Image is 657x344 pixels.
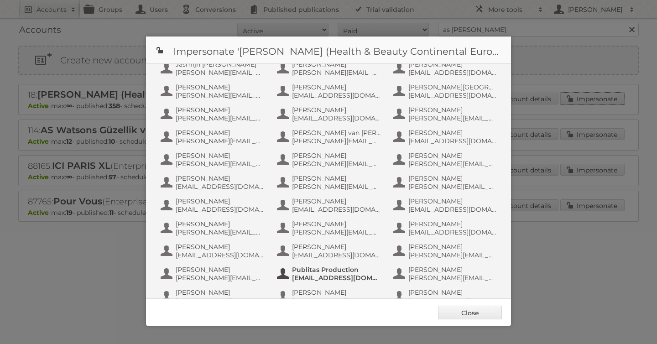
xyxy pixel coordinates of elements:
[292,228,381,236] span: [PERSON_NAME][EMAIL_ADDRESS][DOMAIN_NAME]
[176,274,264,282] span: [PERSON_NAME][EMAIL_ADDRESS][DOMAIN_NAME]
[276,265,383,283] button: Publitas Production [EMAIL_ADDRESS][DOMAIN_NAME]
[160,196,267,214] button: [PERSON_NAME] [EMAIL_ADDRESS][DOMAIN_NAME]
[276,128,383,146] button: [PERSON_NAME] van [PERSON_NAME] [PERSON_NAME][EMAIL_ADDRESS][DOMAIN_NAME]
[160,105,267,123] button: [PERSON_NAME] [PERSON_NAME][EMAIL_ADDRESS][DOMAIN_NAME]
[146,36,511,64] h1: Impersonate '[PERSON_NAME] (Health & Beauty Continental Europe) B.V.'
[176,160,264,168] span: [PERSON_NAME][EMAIL_ADDRESS][DOMAIN_NAME]
[408,114,497,122] span: [PERSON_NAME][EMAIL_ADDRESS][DOMAIN_NAME]
[392,82,500,100] button: [PERSON_NAME][GEOGRAPHIC_DATA] [EMAIL_ADDRESS][DOMAIN_NAME]
[292,129,381,137] span: [PERSON_NAME] van [PERSON_NAME]
[408,129,497,137] span: [PERSON_NAME]
[292,274,381,282] span: [EMAIL_ADDRESS][DOMAIN_NAME]
[292,106,381,114] span: [PERSON_NAME]
[292,251,381,259] span: [EMAIL_ADDRESS][DOMAIN_NAME]
[176,197,264,205] span: [PERSON_NAME]
[276,151,383,169] button: [PERSON_NAME] [PERSON_NAME][EMAIL_ADDRESS][DOMAIN_NAME]
[176,114,264,122] span: [PERSON_NAME][EMAIL_ADDRESS][DOMAIN_NAME]
[408,160,497,168] span: [PERSON_NAME][EMAIL_ADDRESS][DOMAIN_NAME]
[408,243,497,251] span: [PERSON_NAME]
[408,174,497,182] span: [PERSON_NAME]
[276,59,383,78] button: [PERSON_NAME] [PERSON_NAME][EMAIL_ADDRESS][DOMAIN_NAME]
[408,205,497,214] span: [EMAIL_ADDRESS][DOMAIN_NAME]
[438,306,502,319] a: Close
[292,266,381,274] span: Publitas Production
[160,151,267,169] button: [PERSON_NAME] [PERSON_NAME][EMAIL_ADDRESS][DOMAIN_NAME]
[176,297,264,305] span: [PERSON_NAME][EMAIL_ADDRESS][DOMAIN_NAME]
[176,106,264,114] span: [PERSON_NAME]
[408,274,497,282] span: [PERSON_NAME][EMAIL_ADDRESS][DOMAIN_NAME]
[176,91,264,99] span: [PERSON_NAME][EMAIL_ADDRESS][DOMAIN_NAME]
[276,105,383,123] button: [PERSON_NAME] [EMAIL_ADDRESS][DOMAIN_NAME]
[408,251,497,259] span: [PERSON_NAME][EMAIL_ADDRESS][DOMAIN_NAME]
[160,59,267,78] button: Jasmijn [PERSON_NAME] [PERSON_NAME][EMAIL_ADDRESS][DOMAIN_NAME]
[408,288,497,297] span: [PERSON_NAME]
[176,205,264,214] span: [EMAIL_ADDRESS][DOMAIN_NAME]
[160,173,267,192] button: [PERSON_NAME] [EMAIL_ADDRESS][DOMAIN_NAME]
[408,68,497,77] span: [EMAIL_ADDRESS][DOMAIN_NAME]
[176,68,264,77] span: [PERSON_NAME][EMAIL_ADDRESS][DOMAIN_NAME]
[292,243,381,251] span: [PERSON_NAME]
[408,266,497,274] span: [PERSON_NAME]
[176,151,264,160] span: [PERSON_NAME]
[408,182,497,191] span: [PERSON_NAME][EMAIL_ADDRESS][DOMAIN_NAME]
[408,83,497,91] span: [PERSON_NAME][GEOGRAPHIC_DATA]
[408,60,497,68] span: [PERSON_NAME]
[176,129,264,137] span: [PERSON_NAME]
[160,287,267,306] button: [PERSON_NAME] [PERSON_NAME][EMAIL_ADDRESS][DOMAIN_NAME]
[176,174,264,182] span: [PERSON_NAME]
[160,219,267,237] button: [PERSON_NAME] [PERSON_NAME][EMAIL_ADDRESS][DOMAIN_NAME]
[160,242,267,260] button: [PERSON_NAME] [EMAIL_ADDRESS][DOMAIN_NAME]
[408,197,497,205] span: [PERSON_NAME]
[392,219,500,237] button: [PERSON_NAME] [EMAIL_ADDRESS][DOMAIN_NAME]
[292,297,381,305] span: [PERSON_NAME][EMAIL_ADDRESS][DOMAIN_NAME]
[292,83,381,91] span: [PERSON_NAME]
[408,151,497,160] span: [PERSON_NAME]
[292,288,381,297] span: [PERSON_NAME]
[176,83,264,91] span: [PERSON_NAME]
[292,205,381,214] span: [EMAIL_ADDRESS][DOMAIN_NAME]
[392,151,500,169] button: [PERSON_NAME] [PERSON_NAME][EMAIL_ADDRESS][DOMAIN_NAME]
[276,196,383,214] button: [PERSON_NAME] [EMAIL_ADDRESS][DOMAIN_NAME]
[276,173,383,192] button: [PERSON_NAME] [PERSON_NAME][EMAIL_ADDRESS][DOMAIN_NAME]
[176,243,264,251] span: [PERSON_NAME]
[292,151,381,160] span: [PERSON_NAME]
[292,197,381,205] span: [PERSON_NAME]
[392,265,500,283] button: [PERSON_NAME] [PERSON_NAME][EMAIL_ADDRESS][DOMAIN_NAME]
[276,219,383,237] button: [PERSON_NAME] [PERSON_NAME][EMAIL_ADDRESS][DOMAIN_NAME]
[292,68,381,77] span: [PERSON_NAME][EMAIL_ADDRESS][DOMAIN_NAME]
[176,60,264,68] span: Jasmijn [PERSON_NAME]
[292,160,381,168] span: [PERSON_NAME][EMAIL_ADDRESS][DOMAIN_NAME]
[408,137,497,145] span: [EMAIL_ADDRESS][DOMAIN_NAME]
[292,182,381,191] span: [PERSON_NAME][EMAIL_ADDRESS][DOMAIN_NAME]
[292,220,381,228] span: [PERSON_NAME]
[276,82,383,100] button: [PERSON_NAME] [EMAIL_ADDRESS][DOMAIN_NAME]
[292,91,381,99] span: [EMAIL_ADDRESS][DOMAIN_NAME]
[392,196,500,214] button: [PERSON_NAME] [EMAIL_ADDRESS][DOMAIN_NAME]
[392,173,500,192] button: [PERSON_NAME] [PERSON_NAME][EMAIL_ADDRESS][DOMAIN_NAME]
[176,251,264,259] span: [EMAIL_ADDRESS][DOMAIN_NAME]
[176,228,264,236] span: [PERSON_NAME][EMAIL_ADDRESS][DOMAIN_NAME]
[160,265,267,283] button: [PERSON_NAME] [PERSON_NAME][EMAIL_ADDRESS][DOMAIN_NAME]
[292,114,381,122] span: [EMAIL_ADDRESS][DOMAIN_NAME]
[160,82,267,100] button: [PERSON_NAME] [PERSON_NAME][EMAIL_ADDRESS][DOMAIN_NAME]
[392,128,500,146] button: [PERSON_NAME] [EMAIL_ADDRESS][DOMAIN_NAME]
[408,220,497,228] span: [PERSON_NAME]
[160,128,267,146] button: [PERSON_NAME] [PERSON_NAME][EMAIL_ADDRESS][DOMAIN_NAME]
[176,182,264,191] span: [EMAIL_ADDRESS][DOMAIN_NAME]
[408,106,497,114] span: [PERSON_NAME]
[392,242,500,260] button: [PERSON_NAME] [PERSON_NAME][EMAIL_ADDRESS][DOMAIN_NAME]
[176,137,264,145] span: [PERSON_NAME][EMAIL_ADDRESS][DOMAIN_NAME]
[276,287,383,306] button: [PERSON_NAME] [PERSON_NAME][EMAIL_ADDRESS][DOMAIN_NAME]
[408,91,497,99] span: [EMAIL_ADDRESS][DOMAIN_NAME]
[392,105,500,123] button: [PERSON_NAME] [PERSON_NAME][EMAIL_ADDRESS][DOMAIN_NAME]
[392,287,500,306] button: [PERSON_NAME] [EMAIL_ADDRESS][DOMAIN_NAME]
[276,242,383,260] button: [PERSON_NAME] [EMAIL_ADDRESS][DOMAIN_NAME]
[292,137,381,145] span: [PERSON_NAME][EMAIL_ADDRESS][DOMAIN_NAME]
[292,174,381,182] span: [PERSON_NAME]
[408,228,497,236] span: [EMAIL_ADDRESS][DOMAIN_NAME]
[292,60,381,68] span: [PERSON_NAME]
[408,297,497,305] span: [EMAIL_ADDRESS][DOMAIN_NAME]
[176,220,264,228] span: [PERSON_NAME]
[176,288,264,297] span: [PERSON_NAME]
[176,266,264,274] span: [PERSON_NAME]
